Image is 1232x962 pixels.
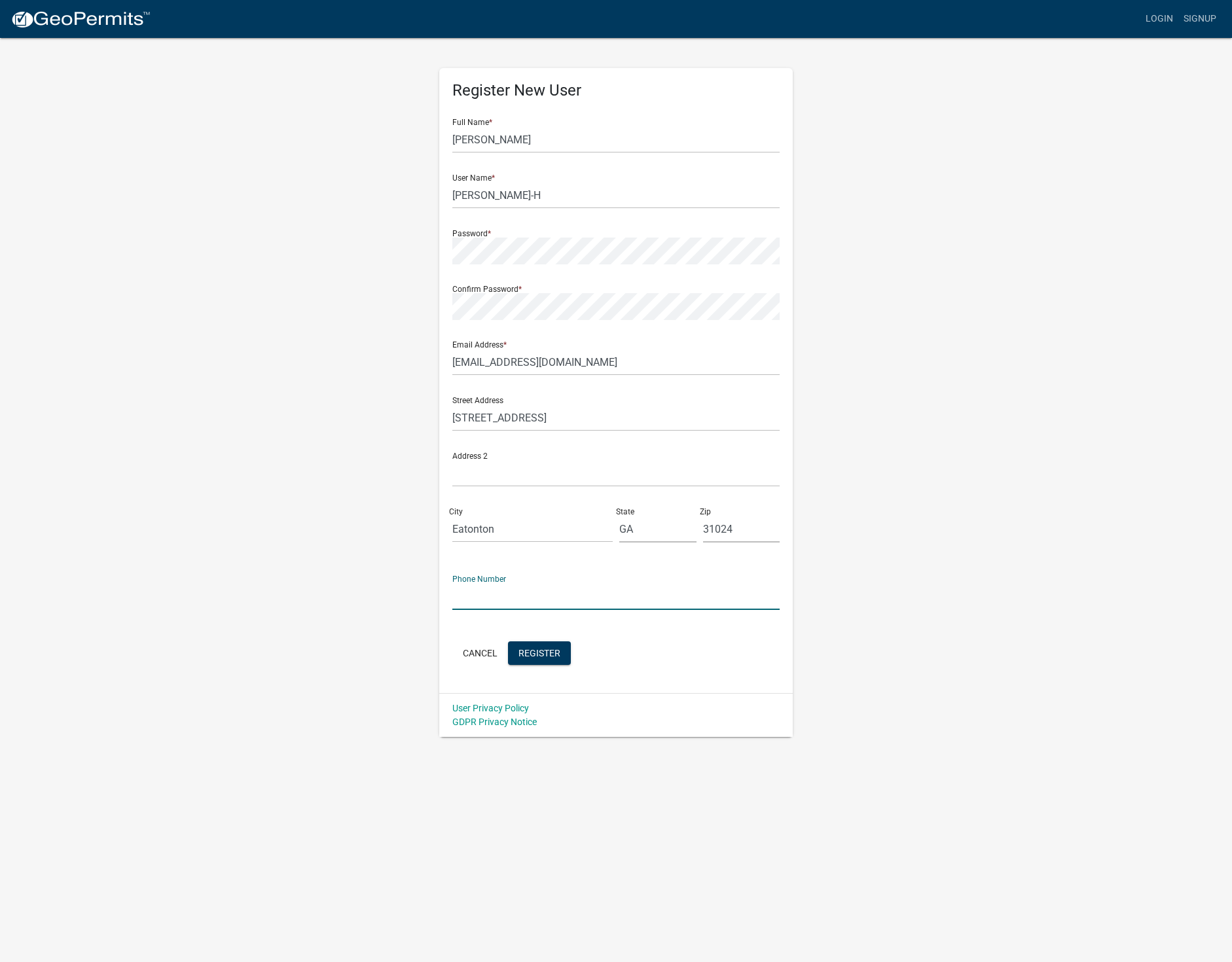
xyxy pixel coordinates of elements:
[1178,7,1222,31] a: Signup
[452,641,508,665] button: Cancel
[452,717,537,727] a: GDPR Privacy Notice
[1140,7,1178,31] a: Login
[508,641,571,665] button: Register
[518,647,560,658] span: Register
[452,703,529,713] a: User Privacy Policy
[452,81,780,100] h5: Register New User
